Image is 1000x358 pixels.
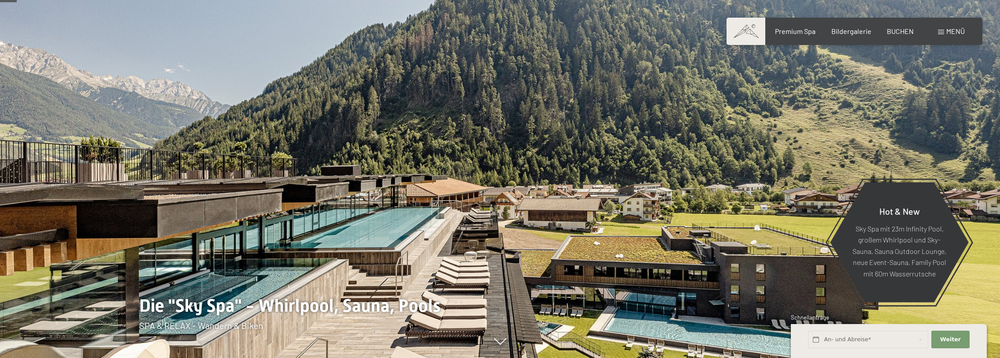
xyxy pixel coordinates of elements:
[830,182,969,303] a: Hot & New Sky Spa mit 23m Infinity Pool, großem Whirlpool und Sky-Sauna, Sauna Outdoor Lounge, ne...
[775,27,815,35] a: Premium Spa
[852,223,947,279] p: Sky Spa mit 23m Infinity Pool, großem Whirlpool und Sky-Sauna, Sauna Outdoor Lounge, neue Event-S...
[940,336,961,343] span: Weiter
[946,27,965,35] span: Menü
[879,205,920,216] span: Hot & New
[791,314,829,321] span: Schnellanfrage
[931,331,969,349] button: Weiter
[831,27,871,35] a: Bildergalerie
[887,27,914,35] a: BUCHEN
